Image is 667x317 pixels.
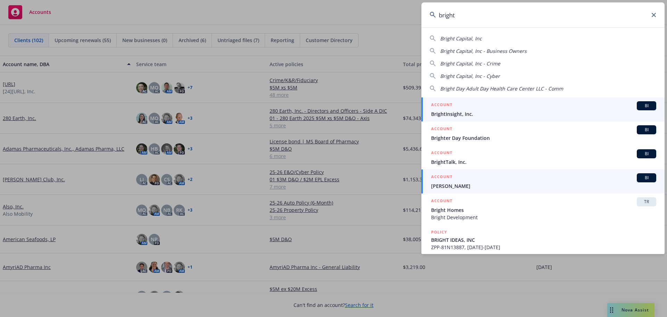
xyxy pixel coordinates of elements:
span: Bright Capital, Inc - Cyber [440,73,500,79]
h5: ACCOUNT [431,125,452,134]
span: Bright Capital, Inc - Business Owners [440,48,527,54]
a: ACCOUNTBIBrighter Day Foundation [421,121,665,145]
h5: ACCOUNT [431,173,452,182]
a: ACCOUNTBI[PERSON_NAME] [421,169,665,193]
a: POLICYBRIGHT IDEAS, INCZPP-81N13887, [DATE]-[DATE] [421,225,665,255]
a: ACCOUNTTRBright HomesBright Development [421,193,665,225]
input: Search... [421,2,665,27]
span: Brighter Day Foundation [431,134,656,142]
h5: ACCOUNT [431,149,452,158]
span: Bright Homes [431,206,656,214]
h5: ACCOUNT [431,101,452,110]
span: BI [640,151,653,157]
span: Bright Capital, Inc [440,35,482,42]
span: [PERSON_NAME] [431,182,656,190]
span: BI [640,127,653,133]
span: Bright Day Adult Day Health Care Center LLC - Comm [440,85,563,92]
span: Bright Development [431,214,656,221]
span: BI [640,175,653,181]
span: Bright Capital, Inc - Crime [440,60,500,67]
span: TR [640,199,653,205]
span: ZPP-81N13887, [DATE]-[DATE] [431,244,656,251]
span: BRIGHT IDEAS, INC [431,236,656,244]
a: ACCOUNTBIBrightTalk, Inc. [421,145,665,169]
h5: ACCOUNT [431,197,452,206]
span: BI [640,103,653,109]
h5: POLICY [431,229,447,236]
a: ACCOUNTBIBrightInsight, Inc. [421,97,665,121]
span: BrightInsight, Inc. [431,110,656,118]
span: BrightTalk, Inc. [431,158,656,166]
